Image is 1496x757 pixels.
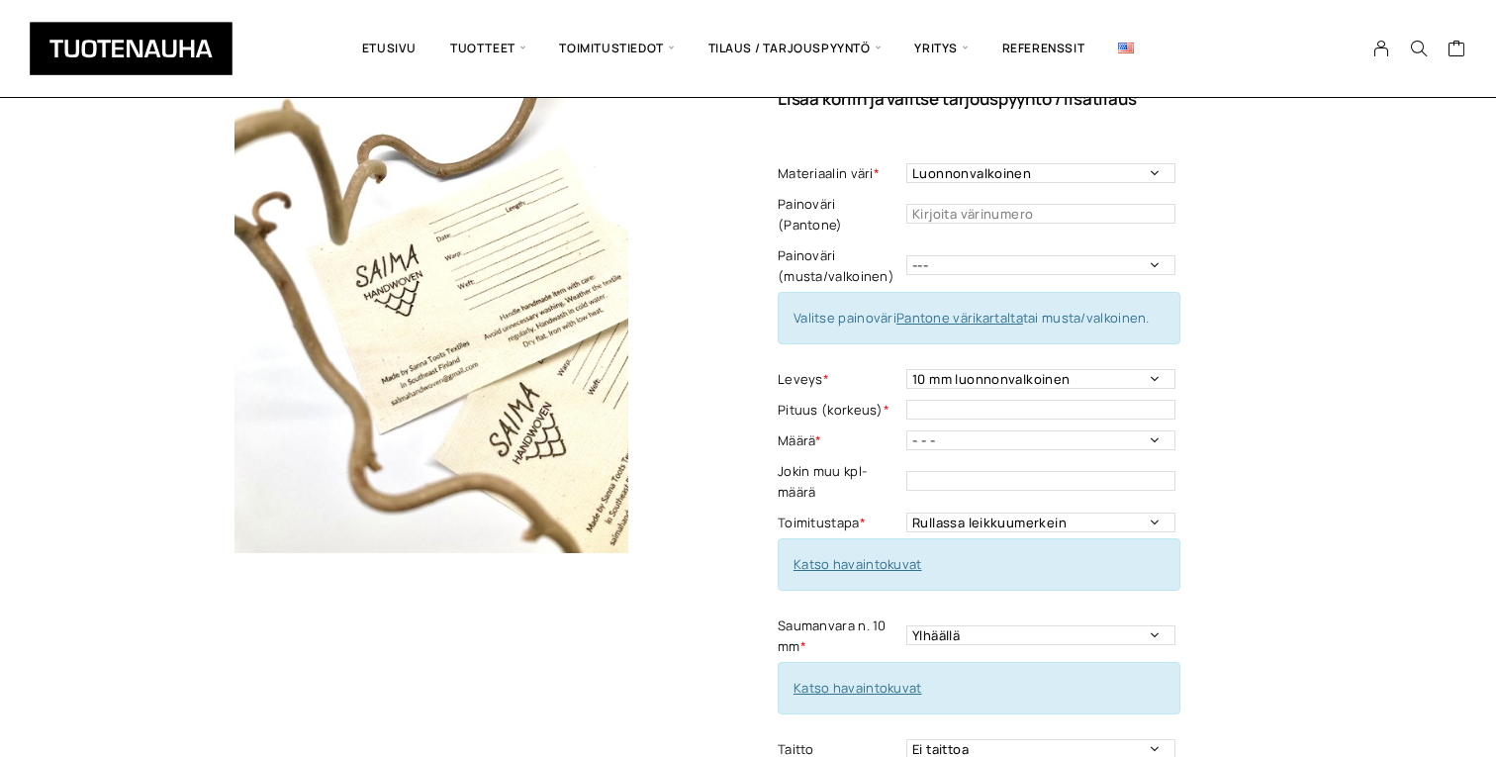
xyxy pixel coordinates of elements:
a: Pantone värikartalta [896,309,1023,327]
span: Toimitustiedot [542,15,691,82]
img: tuotenauha_etikettipuuvilla [169,29,694,553]
label: Saumanvara n. 10 mm [778,615,901,657]
label: Leveys [778,369,901,390]
input: Kirjoita värinumero [906,204,1175,224]
a: Referenssit [985,15,1102,82]
label: Jokin muu kpl-määrä [778,461,901,503]
p: Lisää koriin ja valitse tarjouspyyntö / lisätilaus [778,90,1327,107]
label: Pituus (korkeus) [778,400,901,421]
span: Valitse painoväri tai musta/valkoinen. [794,309,1150,327]
label: Painoväri (Pantone) [778,194,901,236]
span: Tilaus / Tarjouspyyntö [692,15,898,82]
a: My Account [1362,40,1401,57]
button: Search [1400,40,1438,57]
img: Tuotenauha Oy [30,22,233,75]
img: English [1118,43,1134,53]
label: Materiaalin väri [778,163,901,184]
span: Tuotteet [433,15,542,82]
a: Cart [1448,39,1466,62]
label: Painoväri (musta/valkoinen) [778,245,901,287]
a: Katso havaintokuvat [794,679,922,697]
span: Yritys [897,15,984,82]
a: Etusivu [345,15,433,82]
a: Katso havaintokuvat [794,555,922,573]
label: Toimitustapa [778,513,901,533]
label: Määrä [778,430,901,451]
